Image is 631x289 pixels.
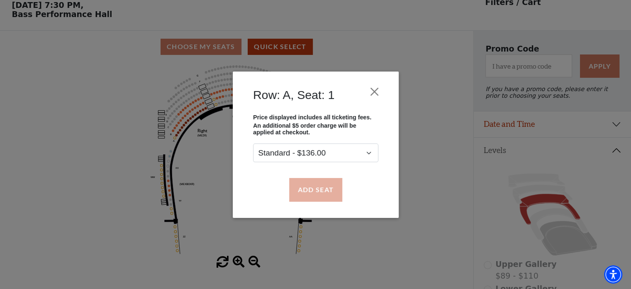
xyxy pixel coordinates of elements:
button: Close [366,84,382,99]
p: An additional $5 order charge will be applied at checkout. [253,122,378,136]
button: Add Seat [289,178,342,201]
p: Price displayed includes all ticketing fees. [253,114,378,120]
div: Accessibility Menu [604,265,622,284]
h4: Row: A, Seat: 1 [253,88,334,102]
